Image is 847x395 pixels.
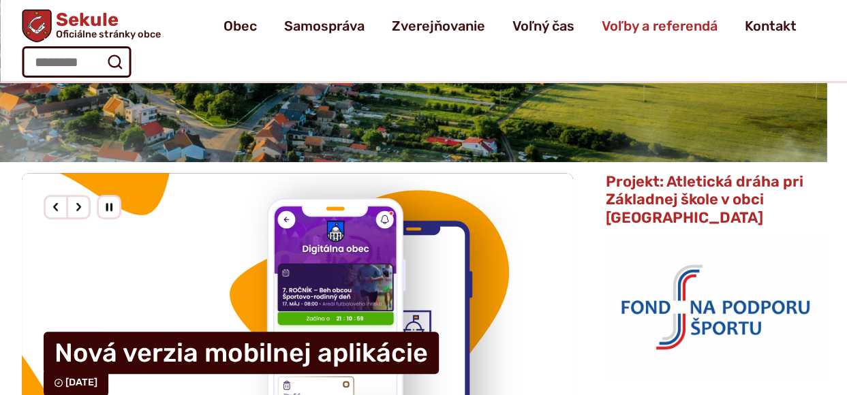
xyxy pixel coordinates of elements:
[745,7,797,45] a: Kontakt
[66,195,91,219] div: Nasledujúci slajd
[392,7,485,45] a: Zverejňovanie
[44,332,439,374] h4: Nová verzia mobilnej aplikácie
[22,10,51,42] img: Prejsť na domovskú stránku
[606,234,825,377] img: logo_fnps.png
[97,195,121,219] div: Pozastaviť pohyb slajdera
[224,7,257,45] a: Obec
[22,10,160,42] a: Logo Sekule, prejsť na domovskú stránku.
[44,195,68,219] div: Predošlý slajd
[51,11,160,39] h1: Sekule
[606,172,803,227] span: Projekt: Atletická dráha pri Základnej škole v obci [GEOGRAPHIC_DATA]
[65,377,97,388] span: [DATE]
[512,7,574,45] a: Voľný čas
[56,29,161,39] span: Oficiálne stránky obce
[602,7,718,45] a: Voľby a referendá
[284,7,365,45] a: Samospráva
